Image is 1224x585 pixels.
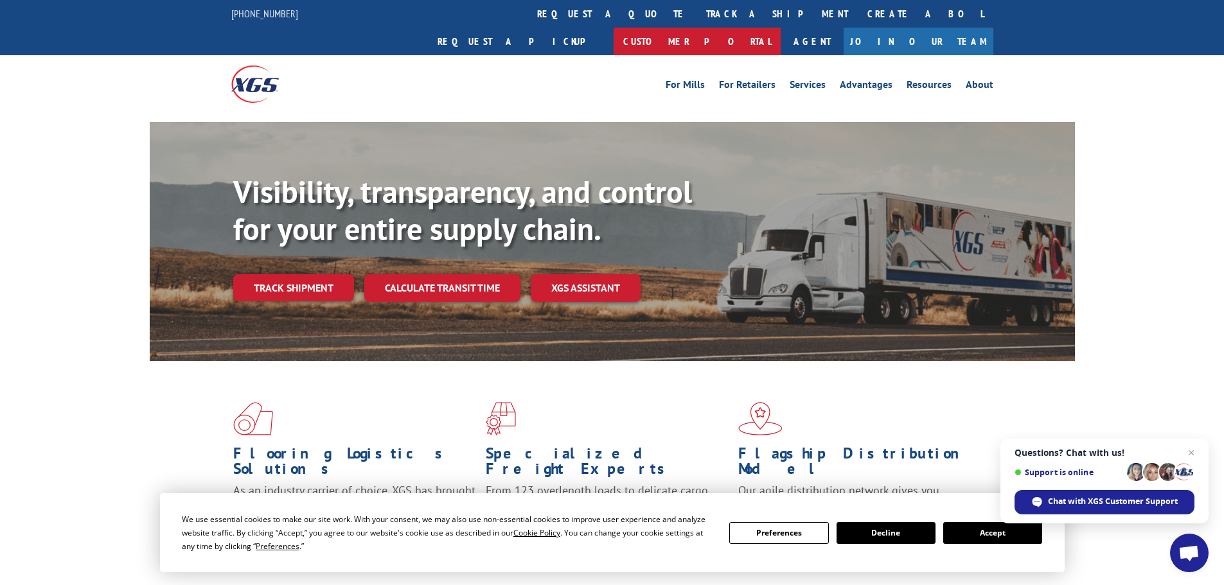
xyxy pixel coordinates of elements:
div: We use essential cookies to make our site work. With your consent, we may also use non-essential ... [182,512,714,553]
button: Accept [943,522,1042,544]
a: Calculate transit time [364,274,520,302]
a: Advantages [840,80,892,94]
div: Open chat [1170,534,1209,572]
button: Preferences [729,522,828,544]
a: For Mills [666,80,705,94]
a: XGS ASSISTANT [531,274,641,302]
a: Agent [781,28,844,55]
a: Customer Portal [614,28,781,55]
p: From 123 overlength loads to delicate cargo, our experienced staff knows the best way to move you... [486,483,729,540]
button: Decline [837,522,936,544]
a: Track shipment [233,274,354,301]
h1: Specialized Freight Experts [486,446,729,483]
img: xgs-icon-total-supply-chain-intelligence-red [233,402,273,435]
span: Close chat [1184,445,1199,460]
a: About [966,80,993,94]
div: Chat with XGS Customer Support [1015,490,1194,514]
a: Resources [907,80,952,94]
a: For Retailers [719,80,776,94]
span: Support is online [1015,467,1122,477]
b: Visibility, transparency, and control for your entire supply chain. [233,171,692,249]
div: Cookie Consent Prompt [160,493,1065,572]
span: As an industry carrier of choice, XGS has brought innovation and dedication to flooring logistics... [233,483,475,528]
img: xgs-icon-flagship-distribution-model-red [738,402,783,435]
a: Join Our Team [844,28,993,55]
a: Services [790,80,826,94]
a: Request a pickup [428,28,614,55]
span: Chat with XGS Customer Support [1048,496,1178,507]
img: xgs-icon-focused-on-flooring-red [486,402,516,435]
a: [PHONE_NUMBER] [231,7,298,20]
span: Cookie Policy [513,527,560,538]
h1: Flooring Logistics Solutions [233,446,476,483]
span: Preferences [256,541,299,552]
h1: Flagship Distribution Model [738,446,981,483]
span: Our agile distribution network gives you nationwide inventory management on demand. [738,483,975,513]
span: Questions? Chat with us! [1015,448,1194,458]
